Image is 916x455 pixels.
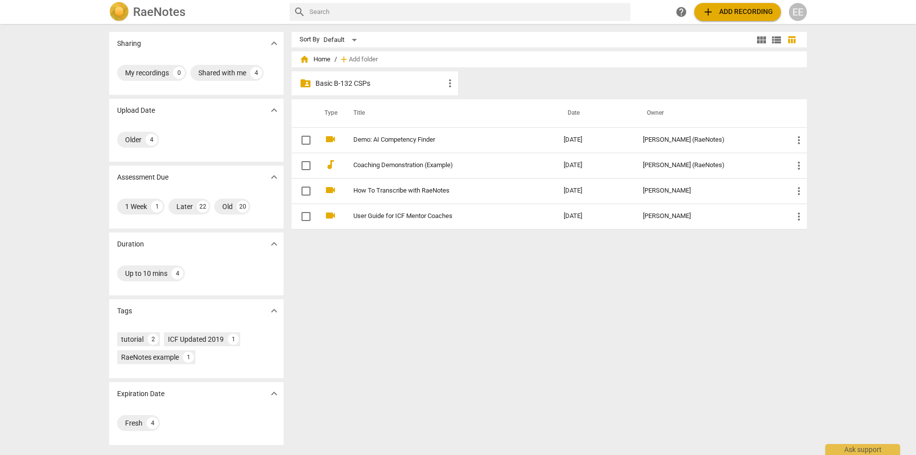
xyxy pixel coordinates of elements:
div: Older [125,135,142,145]
button: Table view [784,32,799,47]
button: Show more [267,36,282,51]
span: expand_more [268,388,280,400]
span: videocam [324,133,336,145]
div: Fresh [125,418,143,428]
div: Default [323,32,360,48]
td: [DATE] [556,204,635,229]
span: more_vert [793,160,805,172]
div: Ask support [825,444,900,455]
div: Up to 10 mins [125,268,167,278]
button: List view [769,32,784,47]
span: add [339,54,349,64]
span: add [702,6,714,18]
div: 4 [250,67,262,79]
div: 4 [147,417,158,429]
a: LogoRaeNotes [109,2,282,22]
div: My recordings [125,68,169,78]
div: 0 [173,67,185,79]
p: Tags [117,306,132,316]
p: Expiration Date [117,389,164,399]
span: videocam [324,184,336,196]
img: Logo [109,2,129,22]
div: 1 [151,201,163,213]
th: Title [341,99,556,127]
div: [PERSON_NAME] (RaeNotes) [643,136,777,144]
div: Old [222,202,233,212]
a: Help [672,3,690,21]
span: more_vert [793,211,805,223]
button: EE [789,3,807,21]
a: Demo: AI Competency Finder [353,136,528,144]
a: User Guide for ICF Mentor Coaches [353,213,528,220]
span: audiotrack [324,159,336,171]
span: table_chart [787,35,796,44]
span: more_vert [793,134,805,146]
input: Search [309,4,626,20]
span: expand_more [268,37,280,49]
div: 4 [146,134,157,146]
td: [DATE] [556,178,635,204]
div: Sort By [300,36,319,43]
span: Add recording [702,6,773,18]
span: search [294,6,305,18]
h2: RaeNotes [133,5,185,19]
button: Show more [267,386,282,401]
td: [DATE] [556,127,635,153]
span: expand_more [268,104,280,116]
button: Show more [267,303,282,318]
span: Home [300,54,330,64]
button: Show more [267,236,282,251]
div: 20 [237,201,249,213]
div: Later [176,202,193,212]
div: 4 [171,267,183,279]
span: expand_more [268,238,280,250]
div: [PERSON_NAME] [643,213,777,220]
td: [DATE] [556,153,635,178]
p: Duration [117,239,144,249]
span: Add folder [349,56,378,63]
div: RaeNotes example [121,352,179,362]
span: videocam [324,210,336,222]
span: expand_more [268,305,280,317]
div: 2 [148,334,158,345]
th: Date [556,99,635,127]
span: view_list [770,34,782,46]
span: more_vert [444,77,456,89]
span: view_module [756,34,767,46]
th: Owner [635,99,785,127]
div: 1 [228,334,239,345]
span: home [300,54,309,64]
div: Shared with me [198,68,246,78]
a: Coaching Demonstration (Example) [353,162,528,169]
button: Show more [267,103,282,118]
a: How To Transcribe with RaeNotes [353,187,528,195]
span: expand_more [268,171,280,183]
p: Basic B-132 CSPs [315,78,444,89]
div: tutorial [121,334,144,344]
p: Upload Date [117,105,155,116]
th: Type [316,99,341,127]
p: Sharing [117,38,141,49]
button: Show more [267,170,282,185]
div: [PERSON_NAME] [643,187,777,195]
span: folder_shared [300,77,311,89]
span: more_vert [793,185,805,197]
p: Assessment Due [117,172,168,183]
div: 22 [197,201,209,213]
span: help [675,6,687,18]
div: [PERSON_NAME] (RaeNotes) [643,162,777,169]
button: Tile view [754,32,769,47]
span: / [334,56,337,63]
button: Upload [694,3,781,21]
div: 1 [183,352,194,363]
div: 1 Week [125,202,147,212]
div: ICF Updated 2019 [168,334,224,344]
